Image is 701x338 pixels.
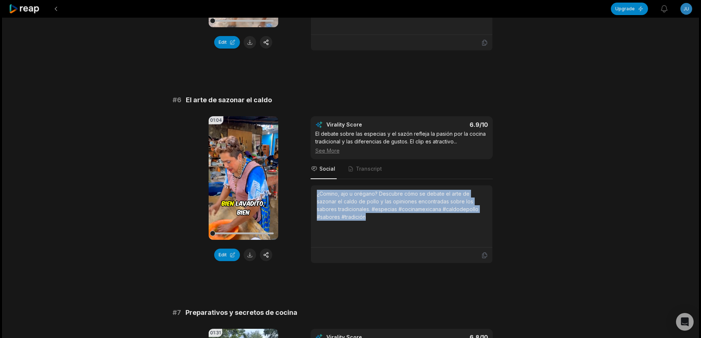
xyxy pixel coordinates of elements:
span: Preparativos y secretos de cocina [185,307,297,318]
button: Upgrade [611,3,648,15]
div: 6.9 /10 [409,121,488,128]
nav: Tabs [311,159,493,179]
button: Edit [214,36,240,49]
span: Social [319,165,335,172]
span: Transcript [356,165,382,172]
div: ¿Comino, ajo u orégano? Descubre cómo se debate el arte de sazonar el caldo de pollo y las opinio... [317,190,486,221]
video: Your browser does not support mp4 format. [209,116,278,240]
div: El debate sobre las especias y el sazón refleja la pasión por la cocina tradicional y las diferen... [315,130,488,154]
span: # 7 [173,307,181,318]
div: Open Intercom Messenger [676,313,694,331]
div: Virality Score [326,121,406,128]
div: See More [315,147,488,154]
span: El arte de sazonar el caldo [186,95,272,105]
span: # 6 [173,95,181,105]
button: Edit [214,249,240,261]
